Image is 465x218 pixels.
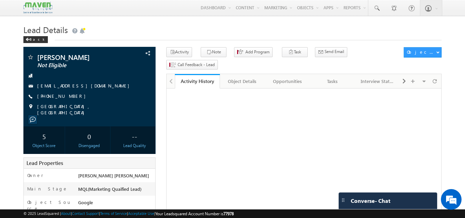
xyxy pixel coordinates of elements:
[310,74,355,89] a: Tasks
[27,186,68,192] label: Main Stage
[23,36,51,42] a: Back
[78,173,149,178] span: [PERSON_NAME] [PERSON_NAME]
[115,130,154,143] div: --
[315,47,347,57] button: Send Email
[245,49,270,55] span: Add Program
[76,186,156,195] div: MQL(Marketing Quaified Lead)
[37,54,119,61] span: [PERSON_NAME]
[76,199,156,209] div: Google
[61,211,71,216] a: About
[180,78,215,84] div: Activity History
[166,47,192,57] button: Activity
[155,211,234,216] span: Your Leadsquared Account Number is
[220,74,265,89] a: Object Details
[175,74,220,89] a: Activity History
[178,62,215,68] span: Call Feedback - Lead
[166,60,218,70] button: Call Feedback - Lead
[351,198,390,204] span: Converse - Chat
[223,211,234,216] span: 77978
[27,199,72,211] label: Object Source
[37,62,119,69] span: Not Eligible
[37,93,89,100] span: [PHONE_NUMBER]
[407,49,436,55] div: Object Actions
[37,103,144,116] span: [GEOGRAPHIC_DATA], [GEOGRAPHIC_DATA]
[37,83,133,89] a: [EMAIL_ADDRESS][DOMAIN_NAME]
[316,77,349,85] div: Tasks
[404,47,442,58] button: Object Actions
[25,143,63,149] div: Object Score
[25,130,63,143] div: 5
[70,130,108,143] div: 0
[271,77,304,85] div: Opportunities
[325,49,344,55] span: Send Email
[201,47,226,57] button: Note
[340,197,346,203] img: carter-drag
[23,36,48,43] div: Back
[234,47,273,57] button: Add Program
[225,77,259,85] div: Object Details
[27,159,63,166] span: Lead Properties
[72,211,99,216] a: Contact Support
[355,74,400,89] a: Interview Status
[361,77,394,85] div: Interview Status
[23,24,68,35] span: Lead Details
[70,143,108,149] div: Disengaged
[128,211,154,216] a: Acceptable Use
[27,172,43,178] label: Owner
[115,143,154,149] div: Lead Quality
[100,211,127,216] a: Terms of Service
[282,47,308,57] button: Task
[23,2,52,14] img: Custom Logo
[23,210,234,217] span: © 2025 LeadSquared | | | | |
[265,74,310,89] a: Opportunities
